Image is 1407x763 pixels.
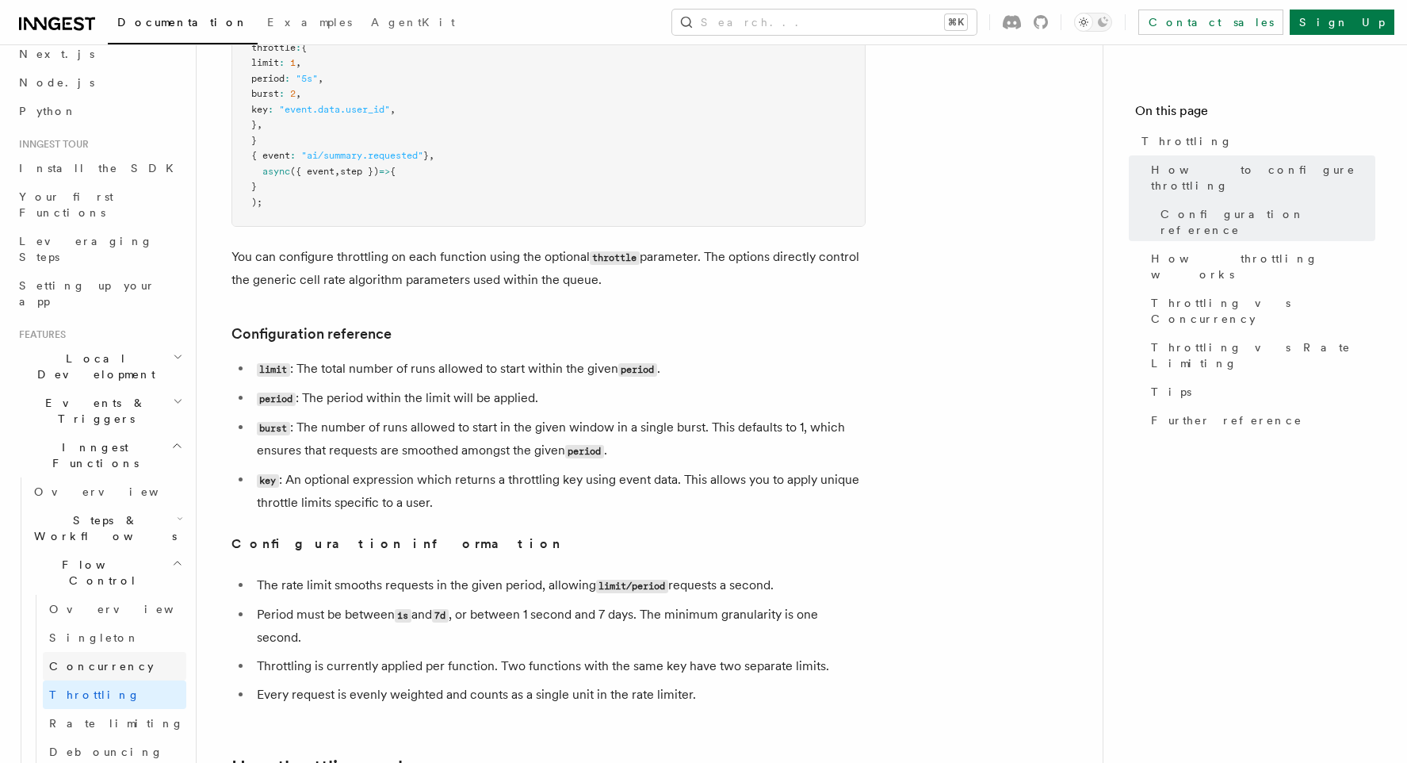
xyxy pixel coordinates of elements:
[34,485,197,498] span: Overview
[1151,295,1375,327] span: Throttling vs Concurrency
[49,603,212,615] span: Overview
[429,150,434,161] span: ,
[1151,251,1375,282] span: How throttling works
[28,550,186,595] button: Flow Control
[252,604,866,649] li: Period must be between and , or between 1 second and 7 days. The minimum granularity is one second.
[290,166,335,177] span: ({ event
[19,235,153,263] span: Leveraging Steps
[1145,378,1375,406] a: Tips
[251,42,296,53] span: throttle
[262,166,290,177] span: async
[13,351,173,382] span: Local Development
[267,16,352,29] span: Examples
[596,580,668,593] code: limit/period
[340,166,379,177] span: step })
[296,88,301,99] span: ,
[251,104,268,115] span: key
[13,68,186,97] a: Node.js
[257,474,279,488] code: key
[279,88,285,99] span: :
[1151,339,1375,371] span: Throttling vs Rate Limiting
[258,5,361,43] a: Examples
[43,681,186,709] a: Throttling
[49,688,140,701] span: Throttling
[1135,127,1375,155] a: Throttling
[43,709,186,738] a: Rate limiting
[13,40,186,68] a: Next.js
[390,104,396,115] span: ,
[231,246,866,291] p: You can configure throttling on each function using the optional parameter. The options directly ...
[13,389,186,433] button: Events & Triggers
[251,57,279,68] span: limit
[257,422,290,435] code: burst
[1145,333,1375,378] a: Throttling vs Rate Limiting
[296,73,318,84] span: "5s"
[49,717,184,730] span: Rate limiting
[252,655,866,677] li: Throttling is currently applied per function. Two functions with the same key have two separate l...
[257,393,296,406] code: period
[252,416,866,462] li: : The number of runs allowed to start in the given window in a single burst. This defaults to 1, ...
[1145,155,1375,200] a: How to configure throttling
[301,42,307,53] span: {
[251,119,257,130] span: }
[19,279,155,308] span: Setting up your app
[361,5,465,43] a: AgentKit
[395,609,411,623] code: 1s
[13,227,186,271] a: Leveraging Steps
[13,433,186,477] button: Inngest Functions
[19,105,77,117] span: Python
[432,609,449,623] code: 7d
[251,181,257,192] span: }
[13,395,173,427] span: Events & Triggers
[1151,412,1302,428] span: Further reference
[279,104,390,115] span: "event.data.user_id"
[390,166,396,177] span: {
[371,16,455,29] span: AgentKit
[423,150,429,161] span: }
[13,154,186,182] a: Install the SDK
[1145,289,1375,333] a: Throttling vs Concurrency
[13,439,171,471] span: Inngest Functions
[672,10,977,35] button: Search...⌘K
[43,652,186,681] a: Concurrency
[379,166,390,177] span: =>
[13,138,89,151] span: Inngest tour
[296,42,301,53] span: :
[117,16,248,29] span: Documentation
[43,595,186,623] a: Overview
[49,746,163,758] span: Debouncing
[251,73,285,84] span: period
[565,445,604,458] code: period
[231,536,561,551] strong: Configuration information
[19,48,94,60] span: Next.js
[251,150,290,161] span: { event
[1138,10,1283,35] a: Contact sales
[1151,162,1375,194] span: How to configure throttling
[28,557,172,589] span: Flow Control
[49,660,154,673] span: Concurrency
[28,506,186,550] button: Steps & Workflows
[19,76,94,89] span: Node.js
[1145,406,1375,435] a: Further reference
[1151,384,1191,400] span: Tips
[590,251,640,265] code: throttle
[268,104,273,115] span: :
[252,684,866,706] li: Every request is evenly weighted and counts as a single unit in the rate limiter.
[28,477,186,506] a: Overview
[252,358,866,381] li: : The total number of runs allowed to start within the given .
[1141,133,1233,149] span: Throttling
[43,623,186,652] a: Singleton
[19,190,113,219] span: Your first Functions
[279,57,285,68] span: :
[618,363,657,377] code: period
[285,73,290,84] span: :
[1154,200,1375,244] a: Configuration reference
[252,469,866,514] li: : An optional expression which returns a throttling key using event data. This allows you to appl...
[251,197,262,208] span: );
[13,182,186,227] a: Your first Functions
[290,88,296,99] span: 2
[1290,10,1394,35] a: Sign Up
[318,73,323,84] span: ,
[13,271,186,316] a: Setting up your app
[252,387,866,410] li: : The period within the limit will be applied.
